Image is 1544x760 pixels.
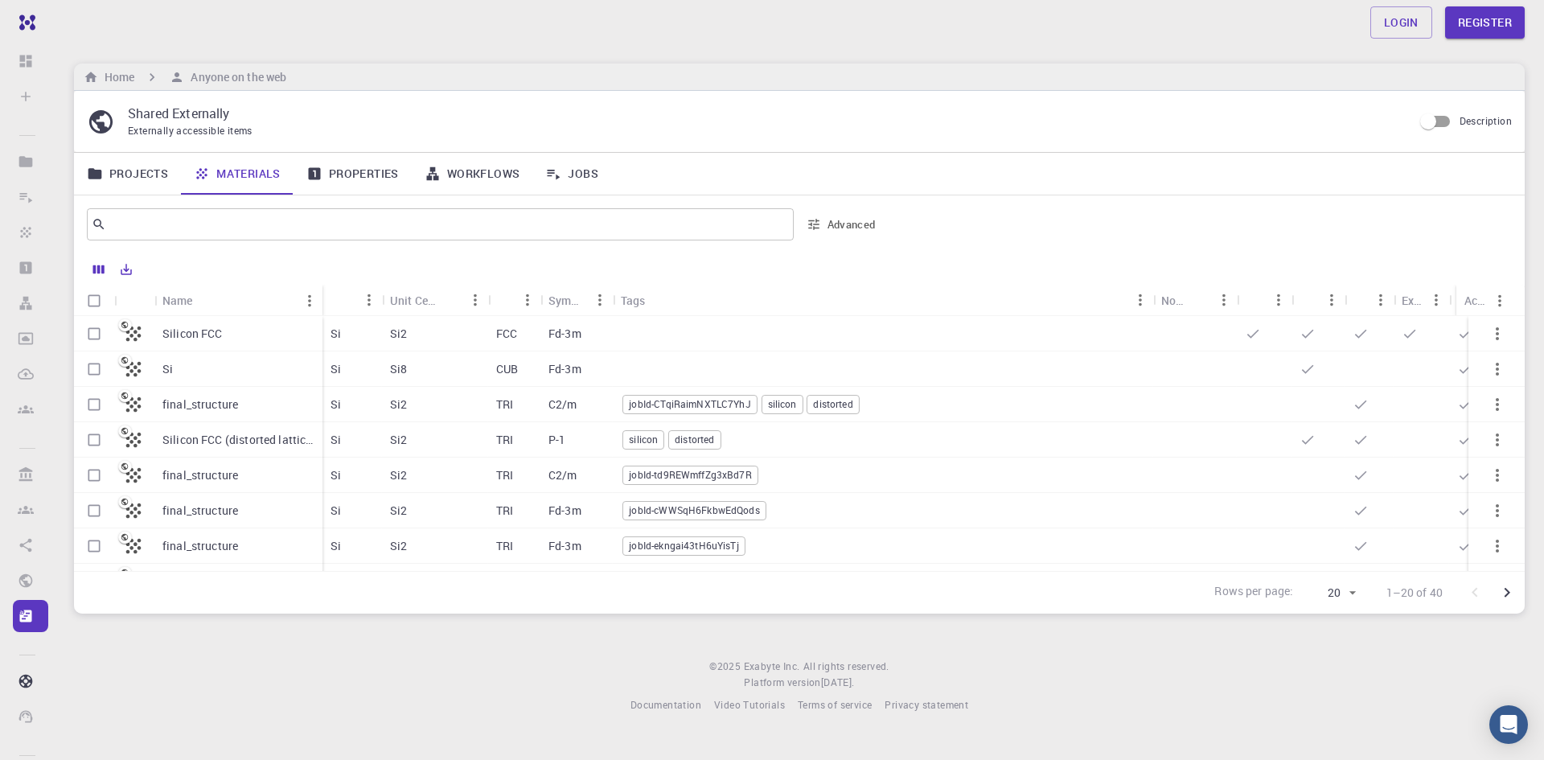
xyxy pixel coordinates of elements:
[1456,285,1513,316] div: Actions
[515,287,540,313] button: Menu
[331,432,341,448] p: Si
[390,503,407,519] p: Si2
[1394,285,1449,316] div: Ext+lnk
[128,104,1400,123] p: Shared Externally
[128,124,253,137] span: Externally accessible items
[1214,583,1293,602] p: Rows per page:
[113,257,140,282] button: Export
[532,153,611,195] a: Jobs
[154,285,322,316] div: Name
[548,432,565,448] p: P-1
[1368,287,1394,313] button: Menu
[114,285,154,316] div: Icon
[621,285,646,316] div: Tags
[390,538,407,554] p: Si2
[193,288,219,314] button: Sort
[331,467,341,483] p: Si
[587,287,613,313] button: Menu
[462,287,488,313] button: Menu
[1445,6,1525,39] a: Register
[885,698,968,711] span: Privacy statement
[885,697,968,713] a: Privacy statement
[548,503,581,519] p: Fd-3m
[85,257,113,282] button: Columns
[613,285,1153,316] div: Tags
[162,396,238,413] p: final_structure
[623,539,744,553] span: jobId-ekngai43tH6uYisTj
[496,287,522,313] button: Sort
[1464,285,1487,316] div: Actions
[1300,581,1361,605] div: 20
[331,326,341,342] p: Si
[162,326,223,342] p: Silicon FCC
[382,285,488,316] div: Unit Cell Formula
[184,68,286,86] h6: Anyone on the web
[162,432,314,448] p: Silicon FCC (distorted lattice)
[630,697,701,713] a: Documentation
[13,14,35,31] img: logo
[548,396,577,413] p: C2/m
[714,697,785,713] a: Video Tutorials
[623,397,756,411] span: jobId-CTqiRaimNXTLC7YhJ
[548,467,577,483] p: C2/m
[488,285,540,316] div: Lattice
[798,698,872,711] span: Terms of service
[623,433,663,446] span: silicon
[821,675,855,691] a: [DATE].
[1319,287,1345,313] button: Menu
[74,153,181,195] a: Projects
[1489,705,1528,744] div: Open Intercom Messenger
[1370,6,1432,39] a: Login
[623,503,765,517] span: jobId-cWWSqH6FkbwEdQods
[297,288,322,314] button: Menu
[1345,285,1394,316] div: Public
[744,675,820,691] span: Platform version
[496,538,513,554] p: TRI
[1237,285,1291,316] div: Default
[80,68,289,86] nav: breadcrumb
[181,153,294,195] a: Materials
[162,538,238,554] p: final_structure
[1487,288,1513,314] button: Menu
[646,287,671,313] button: Sort
[669,433,720,446] span: distorted
[331,287,356,313] button: Sort
[548,326,581,342] p: Fd-3m
[744,659,800,672] span: Exabyte Inc.
[496,361,518,377] p: CUB
[496,467,513,483] p: TRI
[744,659,800,675] a: Exabyte Inc.
[1423,287,1449,313] button: Menu
[1153,285,1237,316] div: Non-periodic
[390,396,407,413] p: Si2
[1386,585,1443,601] p: 1–20 of 40
[412,153,533,195] a: Workflows
[47,672,48,691] p: Documentation
[390,326,407,342] p: Si2
[798,697,872,713] a: Terms of service
[496,396,513,413] p: TRI
[1460,114,1512,127] span: Description
[331,396,341,413] p: Si
[1300,287,1325,313] button: Sort
[390,467,407,483] p: Si2
[1185,287,1211,313] button: Sort
[630,698,701,711] span: Documentation
[1491,577,1523,609] button: Go to next page
[390,285,437,316] div: Unit Cell Formula
[162,503,238,519] p: final_structure
[1353,287,1378,313] button: Sort
[331,538,341,554] p: Si
[322,285,382,316] div: Formula
[709,659,743,675] span: © 2025
[496,326,517,342] p: FCC
[437,287,462,313] button: Sort
[162,467,238,483] p: final_structure
[294,153,412,195] a: Properties
[714,698,785,711] span: Video Tutorials
[807,397,858,411] span: distorted
[548,538,581,554] p: Fd-3m
[762,397,803,411] span: silicon
[496,432,513,448] p: TRI
[1291,285,1345,316] div: Shared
